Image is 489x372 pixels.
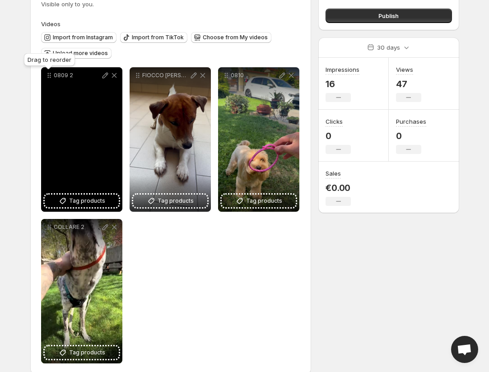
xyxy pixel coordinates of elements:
p: COLLARE 2 [54,223,101,231]
button: Upload more videos [41,48,112,59]
div: 0809 2Tag products [41,67,122,212]
button: Import from TikTok [120,32,187,43]
div: 0810Tag products [218,67,299,212]
h3: Sales [326,169,341,178]
button: Tag products [222,195,296,207]
button: Import from Instagram [41,32,116,43]
a: Open chat [451,336,478,363]
p: 47 [396,79,421,89]
span: Upload more videos [53,50,108,57]
p: 0810 [231,72,278,79]
span: Tag products [246,196,282,205]
span: Tag products [69,348,105,357]
span: Tag products [158,196,194,205]
button: Tag products [45,346,119,359]
p: 0809 2 [54,72,101,79]
h3: Purchases [396,117,426,126]
span: Videos [41,20,61,28]
span: Visible only to you. [41,0,94,8]
button: Publish [326,9,452,23]
span: Import from Instagram [53,34,113,41]
span: Publish [378,11,399,20]
h3: Impressions [326,65,359,74]
p: €0.00 [326,182,351,193]
h3: Clicks [326,117,343,126]
div: COLLARE 2Tag products [41,219,122,363]
h3: Views [396,65,413,74]
p: 0 [396,130,426,141]
p: 16 [326,79,359,89]
button: Tag products [133,195,207,207]
button: Tag products [45,195,119,207]
span: Choose from My videos [203,34,268,41]
div: FIOCCO [PERSON_NAME]Tag products [130,67,211,212]
p: 30 days [377,43,400,52]
p: FIOCCO [PERSON_NAME] [142,72,189,79]
span: Import from TikTok [132,34,184,41]
p: 0 [326,130,351,141]
button: Choose from My videos [191,32,271,43]
span: Tag products [69,196,105,205]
